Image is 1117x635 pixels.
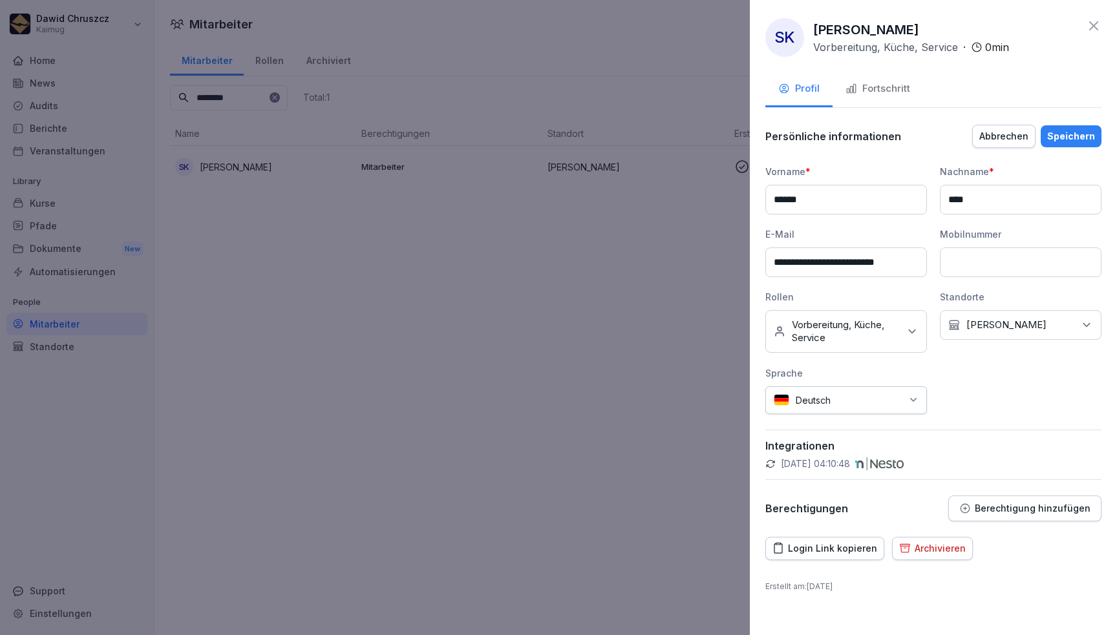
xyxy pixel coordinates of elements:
button: Fortschritt [833,72,923,107]
button: Speichern [1041,125,1101,147]
div: Archivieren [899,541,966,556]
button: Archivieren [892,537,973,560]
div: Nachname [940,165,1101,178]
p: Erstellt am : [DATE] [765,581,1101,592]
button: Berechtigung hinzufügen [948,495,1101,521]
div: Sprache [765,366,927,380]
p: Berechtigungen [765,502,848,515]
div: Profil [778,81,820,96]
p: Berechtigung hinzufügen [975,503,1090,514]
div: Abbrechen [979,129,1028,143]
div: Fortschritt [846,81,910,96]
button: Abbrechen [972,125,1036,148]
button: Profil [765,72,833,107]
div: Login Link kopieren [772,541,877,556]
div: Vorname [765,165,927,178]
img: de.svg [774,394,789,406]
div: Rollen [765,290,927,304]
p: Vorbereitung, Küche, Service [813,39,958,55]
button: Login Link kopieren [765,537,884,560]
p: [PERSON_NAME] [813,20,919,39]
p: Persönliche informationen [765,130,901,143]
div: Deutsch [765,386,927,414]
div: · [813,39,1009,55]
img: nesto.svg [855,457,904,470]
p: 0 min [985,39,1009,55]
div: E-Mail [765,227,927,241]
p: Vorbereitung, Küche, Service [792,318,899,344]
div: Standorte [940,290,1101,304]
p: [PERSON_NAME] [966,318,1047,331]
div: Speichern [1047,129,1095,143]
div: Mobilnummer [940,227,1101,241]
p: Integrationen [765,439,1101,452]
div: SK [765,18,804,57]
p: [DATE] 04:10:48 [781,457,850,470]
